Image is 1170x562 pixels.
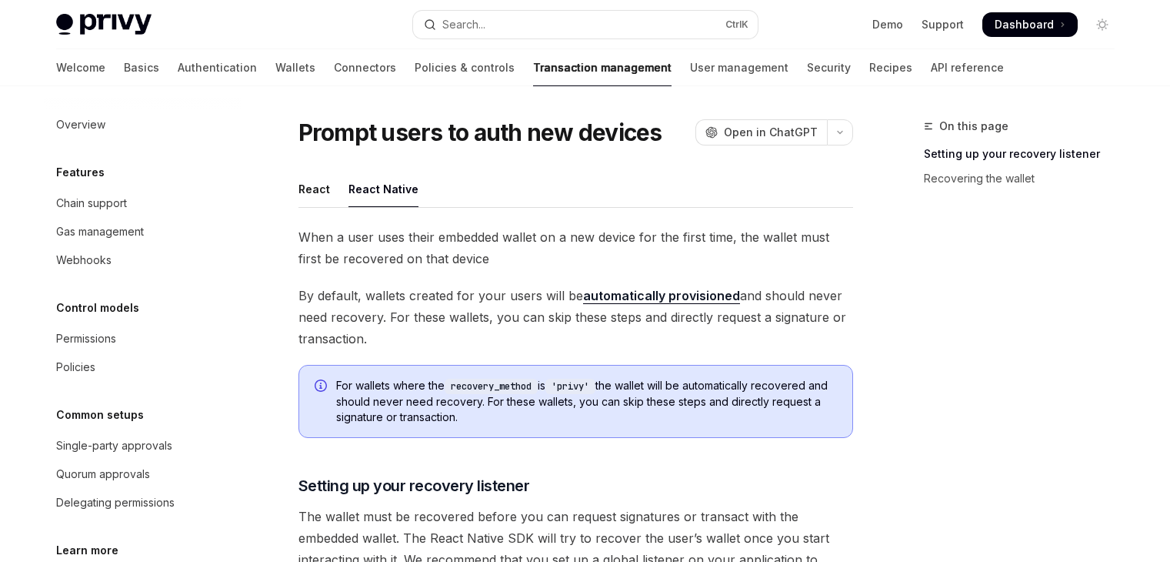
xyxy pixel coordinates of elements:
[298,119,662,146] h1: Prompt users to auth new devices
[178,49,257,86] a: Authentication
[334,49,396,86] a: Connectors
[724,125,818,140] span: Open in ChatGPT
[348,171,418,207] div: React Native
[56,49,105,86] a: Welcome
[56,493,175,512] div: Delegating permissions
[56,251,112,269] div: Webhooks
[315,380,330,395] svg: Info
[922,17,964,32] a: Support
[44,460,241,488] a: Quorum approvals
[56,437,172,455] div: Single-party approvals
[413,11,758,38] button: Open search
[695,119,827,146] button: Open in ChatGPT
[931,49,1004,86] a: API reference
[44,325,241,353] a: Permissions
[56,222,144,241] div: Gas management
[869,49,912,86] a: Recipes
[56,299,139,317] h5: Control models
[415,49,515,86] a: Policies & controls
[583,288,740,304] a: automatically provisioned
[298,475,530,497] span: Setting up your recovery listener
[872,17,903,32] a: Demo
[56,194,127,212] div: Chain support
[807,49,851,86] a: Security
[924,166,1127,191] a: Recovering the wallet
[44,189,241,217] a: Chain support
[995,17,1054,32] span: Dashboard
[56,115,105,134] div: Overview
[690,49,788,86] a: User management
[44,353,241,381] a: Policies
[924,142,1127,166] a: Setting up your recovery listener
[44,489,241,517] a: Delegating permissions
[56,465,150,483] div: Quorum approvals
[275,49,315,86] a: Wallets
[44,432,241,460] a: Single-party approvals
[124,49,159,86] a: Basics
[445,379,538,394] code: recovery_method
[56,163,105,182] h5: Features
[56,14,152,35] img: light logo
[939,117,1008,135] span: On this page
[298,226,853,269] span: When a user uses their embedded wallet on a new device for the first time, the wallet must first ...
[298,285,853,350] span: By default, wallets created for your users will be and should never need recovery. For these wall...
[1090,12,1115,37] button: Toggle dark mode
[982,12,1078,37] a: Dashboard
[44,218,241,246] a: Gas management
[56,358,95,376] div: Policies
[44,111,241,139] a: Overview
[442,15,485,34] div: Search...
[725,18,748,31] span: Ctrl K
[298,171,330,207] div: React
[56,541,118,560] h5: Learn more
[336,378,837,425] span: For wallets where the is the wallet will be automatically recovered and should never need recover...
[56,406,144,424] h5: Common setups
[56,330,116,348] div: Permissions
[545,379,595,394] code: 'privy'
[44,246,241,274] a: Webhooks
[533,49,672,86] a: Transaction management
